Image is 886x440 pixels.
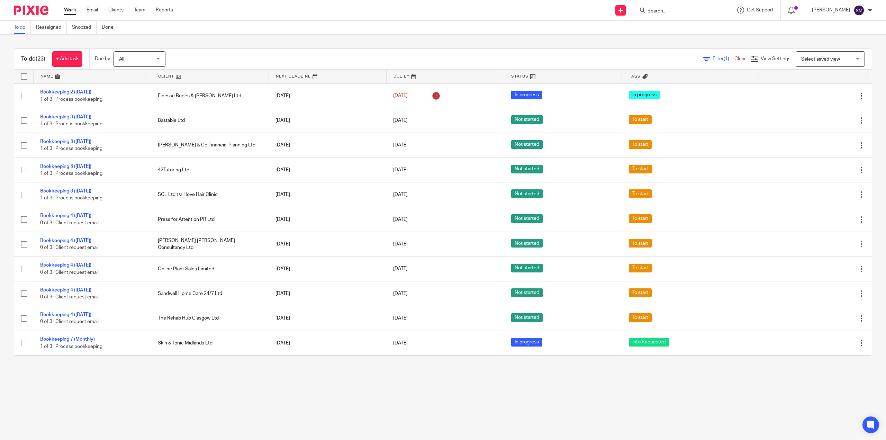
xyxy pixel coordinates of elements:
span: In progress [511,338,542,347]
a: Bookkeeping 3 ([DATE]) [40,164,91,169]
a: To do [14,21,31,34]
a: Bookkeeping 3 ([DATE]) [40,189,91,194]
span: 0 of 3 · Client request email [40,245,99,250]
span: Not started [511,239,543,248]
span: Not started [511,264,543,272]
span: (23) [36,56,45,62]
td: [DATE] [269,331,386,355]
td: [PERSON_NAME] [PERSON_NAME] Consultancy Ltd [151,232,269,257]
h1: To do [21,55,45,63]
span: Not started [511,165,543,173]
span: Get Support [747,8,774,12]
span: 1 of 3 · Process bookkeeping [40,171,102,176]
span: [DATE] [393,118,408,123]
span: Not started [511,288,543,297]
td: Skin & Tonic Midlands Ltd [151,331,269,355]
a: Clear [734,56,746,61]
span: 1 of 3 · Process bookkeeping [40,97,102,102]
span: Not started [511,313,543,322]
span: 0 of 3 · Client request email [40,270,99,275]
td: Online Plant Sales Limited [151,257,269,281]
a: Work [64,7,76,14]
p: [PERSON_NAME] [812,7,850,14]
td: [DATE] [269,158,386,182]
span: To start [629,189,652,198]
span: 0 of 3 · Client request email [40,320,99,324]
span: In progress [511,91,542,99]
span: [DATE] [393,316,408,321]
td: SCL Ltd t/a Hove Hair Clinic [151,182,269,207]
p: Due by [95,55,110,62]
td: The Rehab Hub Glasgow Ltd [151,306,269,331]
span: [DATE] [393,192,408,197]
a: Done [102,21,119,34]
a: + Add task [52,51,82,67]
td: [DATE] [269,281,386,306]
td: [DATE] [269,182,386,207]
span: To start [629,214,652,223]
td: Bastable Ltd [151,108,269,133]
img: svg%3E [853,5,865,16]
a: Bookkeeping 4 ([DATE]) [40,238,91,243]
span: To start [629,115,652,124]
span: [DATE] [393,267,408,271]
span: [DATE] [393,168,408,172]
a: Bookkeeping 7 (Monthly) [40,337,95,342]
span: 1 of 3 · Process bookkeeping [40,146,102,151]
td: Bastable Property Ltd [151,356,269,380]
td: [PERSON_NAME] & Co Financial Planning Ltd [151,133,269,158]
td: [DATE] [269,207,386,232]
a: Reassigned [36,21,67,34]
td: Sandwell Home Care 24/7 Ltd [151,281,269,306]
span: [DATE] [393,143,408,147]
a: Reports [156,7,173,14]
span: Select saved view [801,57,840,62]
span: 1 of 3 · Process bookkeeping [40,344,102,349]
span: 0 of 3 · Client request email [40,221,99,225]
span: Not started [511,214,543,223]
td: 42Tutoring Ltd [151,158,269,182]
td: [DATE] [269,133,386,158]
span: To start [629,264,652,272]
span: [DATE] [393,217,408,222]
td: [DATE] [269,356,386,380]
td: [DATE] [269,257,386,281]
img: Pixie [14,6,48,15]
a: Bookkeeping 4 ([DATE]) [40,312,91,317]
a: Team [134,7,145,14]
span: Filter [713,56,734,61]
span: Not started [511,140,543,149]
span: 0 of 3 · Client request email [40,295,99,299]
td: [DATE] [269,83,386,108]
td: [DATE] [269,306,386,331]
span: Not started [511,115,543,124]
a: Bookkeeping 3 ([DATE]) [40,115,91,119]
span: View Settings [761,56,790,61]
a: Clients [108,7,124,14]
span: Tags [629,74,641,78]
input: Search [647,8,709,15]
a: Snoozed [72,21,97,34]
a: Bookkeeping 4 ([DATE]) [40,263,91,268]
span: In progress [629,91,660,99]
td: Finesse Brides & [PERSON_NAME] Ltd [151,83,269,108]
span: Not started [511,189,543,198]
span: Info Requested [629,338,669,347]
span: To start [629,165,652,173]
span: 1 of 3 · Process bookkeeping [40,196,102,201]
a: Email [87,7,98,14]
a: Bookkeeping 4 ([DATE]) [40,213,91,218]
span: To start [629,239,652,248]
span: To start [629,288,652,297]
span: [DATE] [393,93,408,98]
span: [DATE] [393,242,408,246]
span: To start [629,140,652,149]
span: (1) [724,56,729,61]
span: 1 of 3 · Process bookkeeping [40,122,102,126]
td: Press for Attention PR Ltd [151,207,269,232]
td: [DATE] [269,108,386,133]
td: [DATE] [269,232,386,257]
a: Bookkeeping 2 ([DATE]) [40,90,91,95]
span: [DATE] [393,341,408,345]
a: Bookkeeping 3 ([DATE]) [40,139,91,144]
